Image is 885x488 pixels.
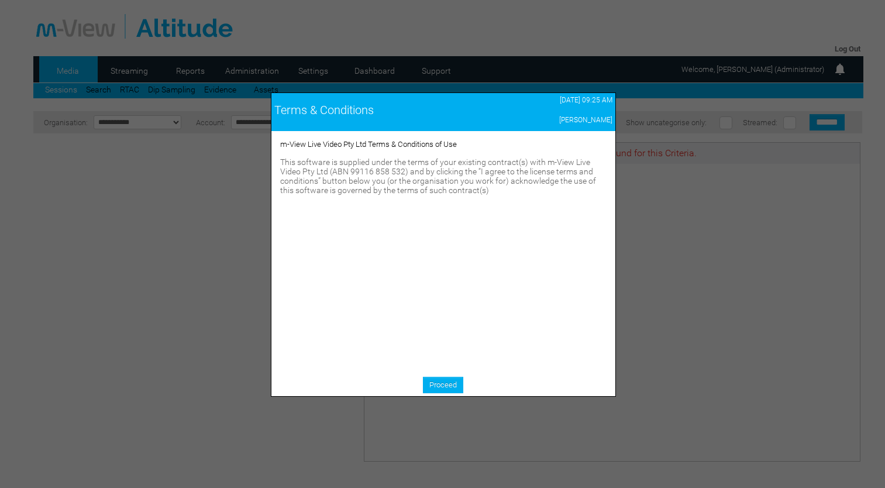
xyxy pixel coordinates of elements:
div: Terms & Conditions [274,103,489,117]
span: m-View Live Video Pty Ltd Terms & Conditions of Use [280,140,457,149]
a: Proceed [423,377,463,393]
img: bell24.png [833,62,847,76]
td: [DATE] 09:25 AM [491,93,615,107]
td: [PERSON_NAME] [491,113,615,127]
span: This software is supplied under the terms of your existing contract(s) with m-View Live Video Pty... [280,157,596,195]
